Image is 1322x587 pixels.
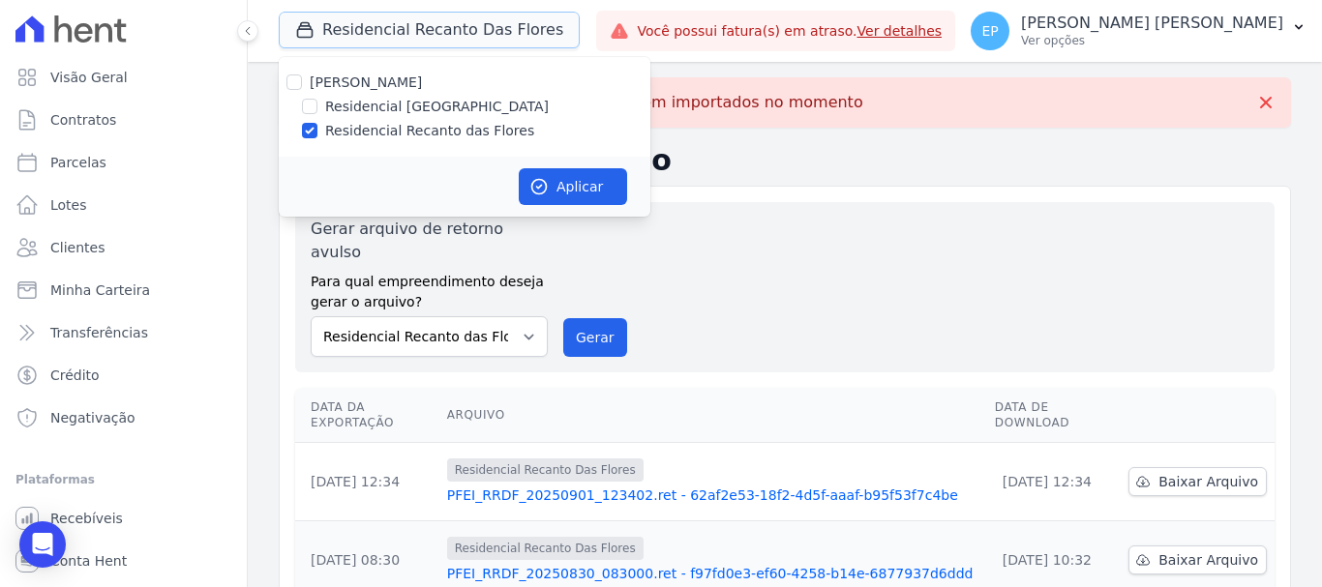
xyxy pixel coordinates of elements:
span: Negativação [50,408,135,427]
span: Conta Hent [50,551,127,571]
a: Contratos [8,101,239,139]
label: Para qual empreendimento deseja gerar o arquivo? [311,264,548,312]
a: PFEI_RRDF_20250830_083000.ret - f97fd0e3-ef60-4258-b14e-6877937d6ddd [447,564,979,583]
th: Data da Exportação [295,388,439,443]
span: Baixar Arquivo [1158,472,1258,491]
span: EP [981,24,998,38]
label: Residencial Recanto das Flores [325,121,534,141]
span: Contratos [50,110,116,130]
a: Baixar Arquivo [1128,467,1267,496]
a: Ver detalhes [857,23,943,39]
span: Transferências [50,323,148,342]
span: Você possui fatura(s) em atraso. [637,21,942,42]
div: Plataformas [15,468,231,491]
span: Crédito [50,366,100,385]
p: Ver opções [1021,33,1283,48]
button: EP [PERSON_NAME] [PERSON_NAME] Ver opções [955,4,1322,58]
a: Visão Geral [8,58,239,97]
span: Visão Geral [50,68,128,87]
a: Parcelas [8,143,239,182]
label: Gerar arquivo de retorno avulso [311,218,548,264]
span: Parcelas [50,153,106,172]
label: [PERSON_NAME] [310,74,422,90]
th: Data de Download [987,388,1121,443]
th: Arquivo [439,388,987,443]
p: [PERSON_NAME] [PERSON_NAME] [1021,14,1283,33]
a: Crédito [8,356,239,395]
span: Baixar Arquivo [1158,550,1258,570]
span: Residencial Recanto Das Flores [447,537,644,560]
a: Lotes [8,186,239,224]
button: Gerar [563,318,627,357]
button: Aplicar [519,168,627,205]
span: Residencial Recanto Das Flores [447,458,644,482]
label: Residencial [GEOGRAPHIC_DATA] [325,97,549,117]
a: Negativação [8,398,239,437]
button: Residencial Recanto Das Flores [279,12,580,48]
span: Minha Carteira [50,280,150,300]
span: Recebíveis [50,509,123,528]
a: PFEI_RRDF_20250901_123402.ret - 62af2e53-18f2-4d5f-aaaf-b95f53f7c4be [447,485,979,505]
a: Recebíveis [8,499,239,538]
a: Conta Hent [8,542,239,580]
a: Transferências [8,313,239,352]
a: Baixar Arquivo [1128,545,1267,574]
span: Lotes [50,195,87,215]
span: Clientes [50,238,105,257]
td: [DATE] 12:34 [295,443,439,521]
a: Minha Carteira [8,271,239,309]
h2: Exportações de Retorno [279,143,1291,178]
a: Clientes [8,228,239,267]
div: Open Intercom Messenger [19,521,66,568]
td: [DATE] 12:34 [987,443,1121,521]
